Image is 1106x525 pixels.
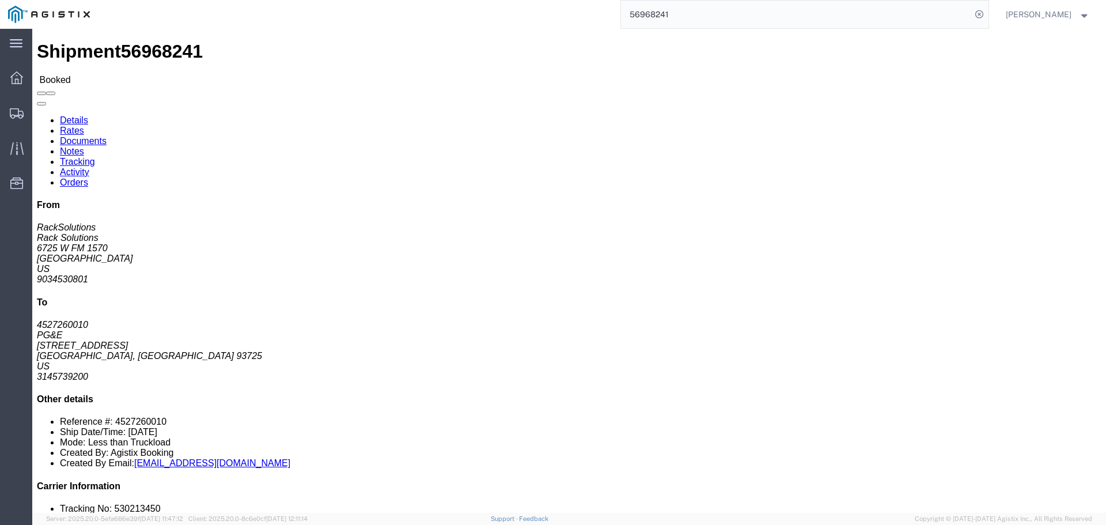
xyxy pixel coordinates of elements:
[46,515,183,522] span: Server: 2025.20.0-5efa686e39f
[266,515,308,522] span: [DATE] 12:11:14
[491,515,520,522] a: Support
[1005,7,1090,21] button: [PERSON_NAME]
[32,29,1106,513] iframe: FS Legacy Container
[188,515,308,522] span: Client: 2025.20.0-8c6e0cf
[519,515,548,522] a: Feedback
[1006,8,1071,21] span: Dan Whitemore
[915,514,1092,524] span: Copyright © [DATE]-[DATE] Agistix Inc., All Rights Reserved
[8,6,90,23] img: logo
[621,1,971,28] input: Search for shipment number, reference number
[140,515,183,522] span: [DATE] 11:47:12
